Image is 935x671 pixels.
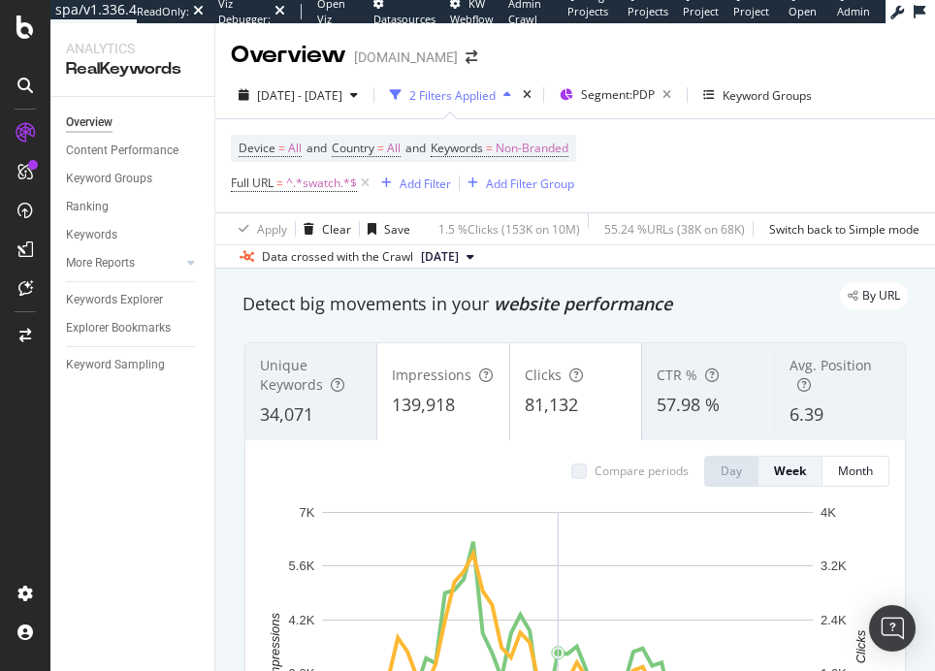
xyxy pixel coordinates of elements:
span: 2025 Aug. 4th [421,248,459,266]
button: Apply [231,213,287,244]
span: CTR % [657,366,697,384]
div: Explorer Bookmarks [66,318,171,338]
span: Datasources [373,12,435,26]
div: legacy label [840,282,908,309]
a: More Reports [66,253,181,273]
button: Month [822,456,889,487]
text: 5.6K [289,559,315,573]
button: Keyword Groups [695,80,820,111]
span: Unique Keywords [260,356,323,394]
span: Project Settings [733,4,773,34]
div: Switch back to Simple mode [769,221,919,238]
div: Keyword Groups [723,87,812,104]
button: Clear [296,213,351,244]
a: Overview [66,112,201,133]
div: Data crossed with the Crawl [262,248,413,266]
span: Segment: PDP [581,86,655,103]
div: 2 Filters Applied [409,87,496,104]
span: All [387,135,401,162]
text: 4K [821,505,836,520]
span: Open in dev [789,4,820,34]
span: = [278,140,285,156]
div: Week [774,463,806,479]
span: = [276,175,283,191]
div: Ranking [66,197,109,217]
div: Keywords Explorer [66,290,163,310]
span: 57.98 % [657,393,720,416]
a: Content Performance [66,141,201,161]
div: Keywords [66,225,117,245]
div: Content Performance [66,141,178,161]
button: Week [758,456,822,487]
a: Explorer Bookmarks [66,318,201,338]
span: Clicks [525,366,562,384]
div: Open Intercom Messenger [869,605,916,652]
div: Compare periods [595,463,689,479]
button: Add Filter [373,172,451,195]
span: 81,132 [525,393,578,416]
div: ReadOnly: [137,4,189,19]
span: 139,918 [392,393,455,416]
text: Clicks [854,629,868,663]
span: Admin Page [837,4,870,34]
span: Project Page [683,4,719,34]
text: 3.2K [821,559,847,573]
span: Keywords [431,140,483,156]
div: times [519,85,535,105]
a: Keywords [66,225,201,245]
button: Day [704,456,758,487]
span: Country [332,140,374,156]
text: 7K [299,505,314,520]
text: 4.2K [289,613,315,627]
div: More Reports [66,253,135,273]
button: Add Filter Group [460,172,574,195]
span: and [405,140,426,156]
span: = [377,140,384,156]
div: 55.24 % URLs ( 38K on 68K ) [604,221,745,238]
div: Save [384,221,410,238]
span: and [306,140,327,156]
span: By URL [862,290,900,302]
div: Add Filter [400,176,451,192]
button: 2 Filters Applied [382,80,519,111]
div: Clear [322,221,351,238]
div: 1.5 % Clicks ( 153K on 10M ) [438,221,580,238]
span: All [288,135,302,162]
div: Keyword Sampling [66,355,165,375]
div: RealKeywords [66,58,199,80]
div: Month [838,463,873,479]
a: Keywords Explorer [66,290,201,310]
span: Avg. Position [790,356,872,374]
button: [DATE] - [DATE] [231,80,366,111]
span: [DATE] - [DATE] [257,87,342,104]
div: Overview [231,39,346,72]
a: Keyword Groups [66,169,201,189]
div: Day [721,463,742,479]
span: Device [239,140,275,156]
button: Save [360,213,410,244]
span: Non-Branded [496,135,568,162]
div: [DOMAIN_NAME] [354,48,458,67]
span: 6.39 [790,402,823,426]
a: Ranking [66,197,201,217]
text: 2.4K [821,613,847,627]
span: Projects List [628,4,668,34]
div: Apply [257,221,287,238]
button: Segment:PDP [552,80,679,111]
span: Impressions [392,366,471,384]
span: 34,071 [260,402,313,426]
button: [DATE] [413,245,482,269]
span: = [486,140,493,156]
div: arrow-right-arrow-left [466,50,477,64]
div: Overview [66,112,113,133]
div: Analytics [66,39,199,58]
button: Switch back to Simple mode [761,213,919,244]
div: Add Filter Group [486,176,574,192]
span: ^.*swatch.*$ [286,170,357,197]
div: Keyword Groups [66,169,152,189]
a: Keyword Sampling [66,355,201,375]
span: Full URL [231,175,274,191]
